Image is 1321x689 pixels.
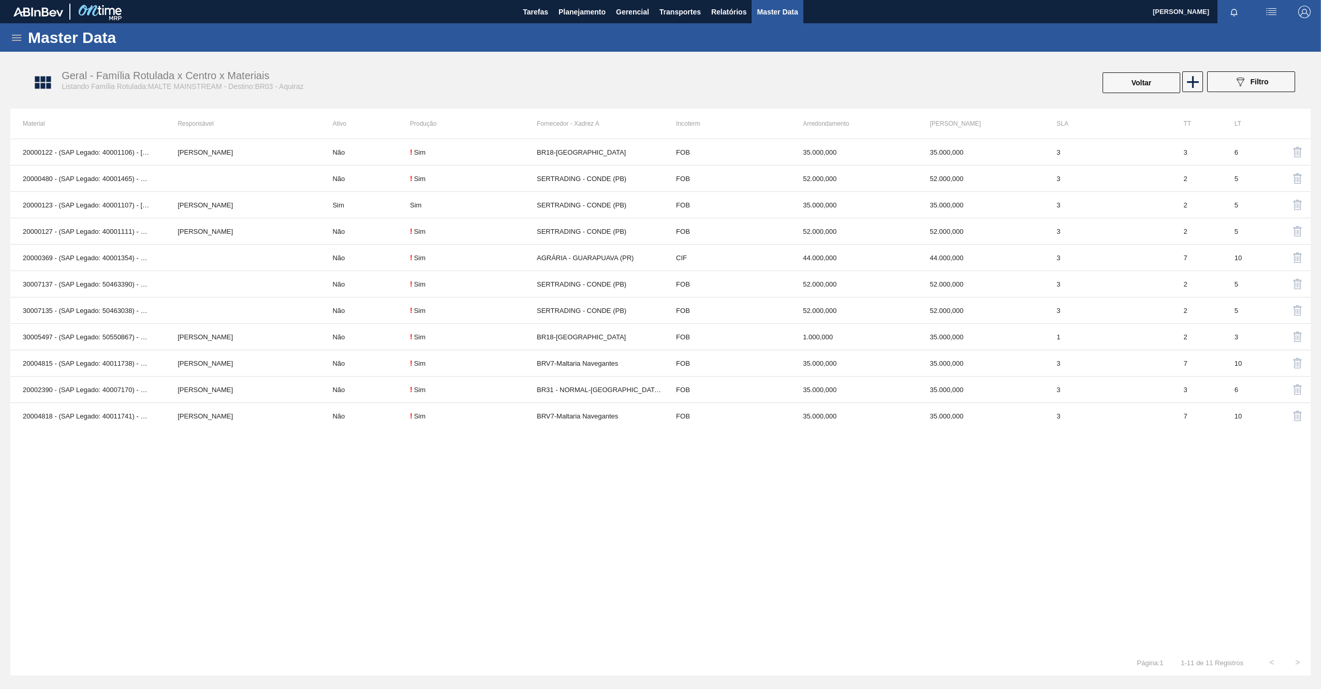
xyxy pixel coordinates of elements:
[320,218,410,245] td: Não
[917,192,1044,218] td: 35000
[1222,324,1273,350] td: 3
[1222,350,1273,377] td: 10
[1044,350,1171,377] td: 3
[1171,166,1222,192] td: 2
[1291,225,1304,237] img: delete-icon
[1171,139,1222,166] td: 3
[10,192,165,218] td: 20000123 - (SAP Legado: 40001107) - MALTA URUGUAY BRAHMA BRASIL GRANEL
[1171,350,1222,377] td: 7
[1291,357,1304,369] img: delete-icon
[523,6,548,18] span: Tarefas
[1285,298,1310,323] button: delete-icon
[410,109,537,139] th: Produção
[664,377,790,403] td: FOB
[917,218,1044,245] td: 52000
[1044,324,1171,350] td: 1
[1285,219,1310,244] button: delete-icon
[62,82,303,91] span: Listando Família Rotulada:MALTE MAINSTREAM - Destino:BR03 - Aquiraz
[917,403,1044,429] td: 35000
[165,218,320,245] td: Rosicler Cunha Soler
[1285,140,1298,164] div: Excluir Material
[537,403,664,429] td: BRV7-Maltaria Navegantes
[664,192,790,218] td: FOB
[410,333,413,341] div: !
[410,280,413,288] div: !
[659,6,701,18] span: Transportes
[917,377,1044,403] td: 35000
[1222,297,1273,324] td: 5
[1044,139,1171,166] td: 3
[1285,192,1310,217] button: delete-icon
[664,166,790,192] td: FOB
[10,350,165,377] td: 20004815 - (SAP Legado: 40011738) - MALTE NAVEGANTES CONT IMPORT SUP 40%
[10,377,165,403] td: 20002390 - (SAP Legado: 40007170) - MALTE PILSEN BOORTMALT
[790,324,917,350] td: 1000
[790,245,917,271] td: 44000
[10,245,165,271] td: 20000369 - (SAP Legado: 40001354) - MALTE AGROMALTE
[1285,403,1310,428] button: delete-icon
[537,297,664,324] td: SERTRADING - CONDE (PB)
[410,227,413,235] div: !
[1285,272,1298,296] div: Excluir Material
[1285,650,1311,676] button: >
[320,297,410,324] td: Não
[1044,297,1171,324] td: 3
[711,6,746,18] span: Relatórios
[537,218,664,245] td: SERTRADING - CONDE (PB)
[410,148,537,156] div: Material sem Data de Descontinuação
[1285,166,1298,191] div: Excluir Material
[1285,351,1298,376] div: Excluir Material
[320,271,410,297] td: Não
[1222,139,1273,166] td: 6
[410,359,537,367] div: Material sem Data de Descontinuação
[410,385,537,394] div: Material sem Data de Descontinuação
[10,139,165,166] td: 20000122 - (SAP Legado: 40001106) - MALTE PAMPA
[410,306,537,314] div: Material sem Data de Descontinuação
[1285,140,1310,164] button: delete-icon
[10,166,165,192] td: 20000480 - (SAP Legado: 40001465) - MALTE TRES ARROIOS
[1285,272,1310,296] button: delete-icon
[1171,245,1222,271] td: 7
[10,324,165,350] td: 30005497 - (SAP Legado: 50550867) - MALTEUROP ESPANHA
[320,377,410,403] td: Não
[1171,109,1222,139] th: TT
[1285,298,1298,323] div: Excluir Material
[1171,218,1222,245] td: 2
[1285,245,1310,270] button: delete-icon
[165,324,320,350] td: Rosicler Cunha Soler
[1044,109,1171,139] th: SLA
[1285,403,1298,428] div: Excluir Material
[1171,297,1222,324] td: 2
[410,385,413,394] div: !
[1222,245,1273,271] td: 10
[757,6,798,18] span: Master Data
[1298,6,1311,18] img: Logout
[1222,109,1273,139] th: LT
[1291,199,1304,211] img: delete-icon
[1285,351,1310,376] button: delete-icon
[1222,403,1273,429] td: 10
[410,253,413,262] div: !
[165,377,320,403] td: Rosicler Cunha Soler
[1259,650,1285,676] button: <
[1217,5,1251,19] button: Notificações
[537,350,664,377] td: BRV7-Maltaria Navegantes
[410,280,537,288] div: Material sem Data de Descontinuação
[1044,377,1171,403] td: 3
[1285,166,1310,191] button: delete-icon
[410,333,537,341] div: Material sem Data de Descontinuação
[414,307,425,314] div: Sim
[10,218,165,245] td: 20000127 - (SAP Legado: 40001111) - MALTE PAYSANDU
[28,32,212,43] h1: Master Data
[414,148,425,156] div: Sim
[664,109,790,139] th: Incoterm
[537,192,664,218] td: SERTRADING - CONDE (PB)
[1044,271,1171,297] td: 3
[410,174,537,183] div: Material sem Data de Descontinuação
[414,412,425,420] div: Sim
[10,297,165,324] td: 30007135 - (SAP Legado: 50463038) - Malte Pilsen Avangard
[410,201,421,209] div: Sim
[320,324,410,350] td: Não
[410,227,537,235] div: Material sem Data de Descontinuação
[1044,166,1171,192] td: 3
